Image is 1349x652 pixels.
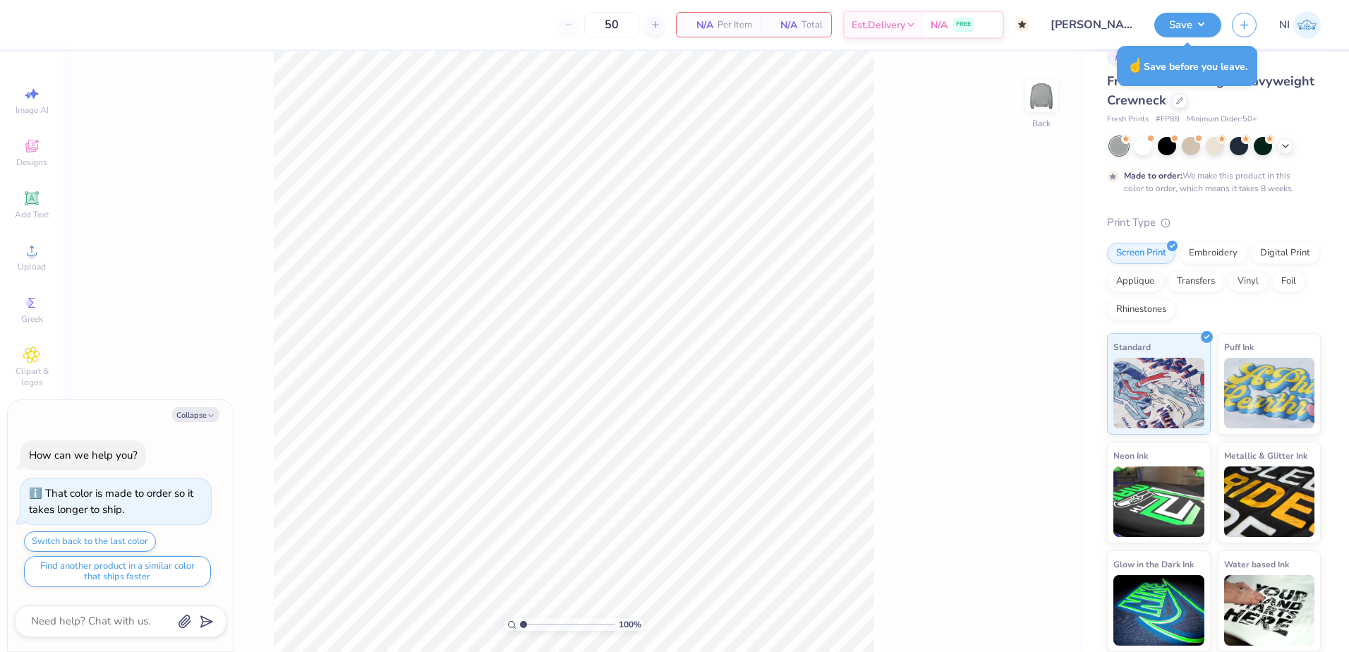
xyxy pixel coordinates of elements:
[1272,271,1305,292] div: Foil
[1279,17,1290,33] span: NI
[1113,575,1204,646] img: Glow in the Dark Ink
[1224,448,1307,463] span: Metallic & Glitter Ink
[1127,56,1144,75] span: ☝️
[1224,575,1315,646] img: Water based Ink
[1124,169,1297,195] div: We make this product in this color to order, which means it takes 8 weeks.
[1156,114,1180,126] span: # FP88
[852,18,905,32] span: Est. Delivery
[18,261,46,272] span: Upload
[1107,73,1314,109] span: Fresh Prints Chicago Heavyweight Crewneck
[1107,299,1175,320] div: Rhinestones
[1113,339,1151,354] span: Standard
[1187,114,1257,126] span: Minimum Order: 50 +
[1107,114,1149,126] span: Fresh Prints
[1032,117,1051,130] div: Back
[718,18,752,32] span: Per Item
[29,486,193,517] div: That color is made to order so it takes longer to ship.
[24,556,211,587] button: Find another product in a similar color that ships faster
[16,104,49,116] span: Image AI
[7,366,56,388] span: Clipart & logos
[685,18,713,32] span: N/A
[1154,13,1221,37] button: Save
[1224,466,1315,537] img: Metallic & Glitter Ink
[15,209,49,220] span: Add Text
[619,618,641,631] span: 100 %
[769,18,797,32] span: N/A
[1113,448,1148,463] span: Neon Ink
[24,531,156,552] button: Switch back to the last color
[1113,358,1204,428] img: Standard
[172,407,219,422] button: Collapse
[1228,271,1268,292] div: Vinyl
[21,313,43,325] span: Greek
[1224,358,1315,428] img: Puff Ink
[1279,11,1321,39] a: NI
[1107,49,1163,66] div: # 509157A
[29,448,138,462] div: How can we help you?
[1224,557,1289,572] span: Water based Ink
[1113,557,1194,572] span: Glow in the Dark Ink
[1107,271,1163,292] div: Applique
[1107,215,1321,231] div: Print Type
[956,20,971,30] span: FREE
[16,157,47,168] span: Designs
[1293,11,1321,39] img: Nicole Isabelle Dimla
[1124,170,1182,181] strong: Made to order:
[1117,46,1257,86] div: Save before you leave.
[1180,243,1247,264] div: Embroidery
[1107,243,1175,264] div: Screen Print
[1113,466,1204,537] img: Neon Ink
[1040,11,1144,39] input: Untitled Design
[931,18,948,32] span: N/A
[584,12,639,37] input: – –
[801,18,823,32] span: Total
[1168,271,1224,292] div: Transfers
[1027,82,1055,110] img: Back
[1224,339,1254,354] span: Puff Ink
[1251,243,1319,264] div: Digital Print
